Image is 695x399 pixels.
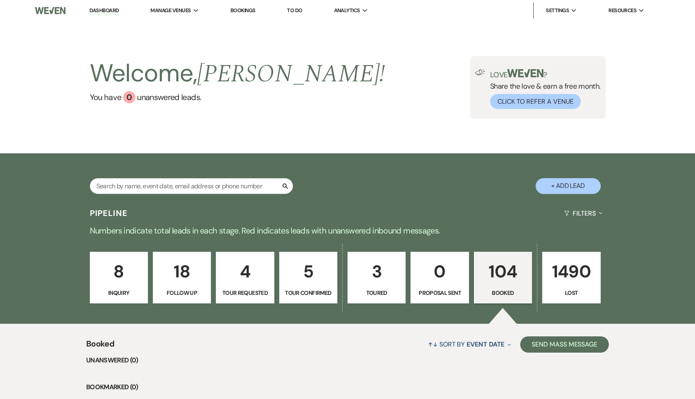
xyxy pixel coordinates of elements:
[35,2,66,19] img: Weven Logo
[123,91,135,103] div: 0
[416,258,463,285] p: 0
[216,252,274,304] a: 4Tour Requested
[561,203,605,224] button: Filters
[479,288,527,297] p: Booked
[520,336,609,353] button: Send Mass Message
[485,69,601,109] div: Share the love & earn a free month.
[158,258,206,285] p: 18
[608,7,636,15] span: Resources
[546,7,569,15] span: Settings
[287,7,302,14] a: To Do
[86,355,609,366] li: Unanswered (0)
[416,288,463,297] p: Proposal Sent
[547,258,595,285] p: 1490
[230,7,256,14] a: Bookings
[89,7,119,15] a: Dashboard
[490,94,581,109] button: Click to Refer a Venue
[221,288,269,297] p: Tour Requested
[90,252,148,304] a: 8Inquiry
[90,91,385,103] a: You have 0 unanswered leads.
[285,288,332,297] p: Tour Confirmed
[90,56,385,91] h2: Welcome,
[55,224,640,237] p: Numbers indicate total leads in each stage. Red indicates leads with unanswered inbound messages.
[197,55,385,93] span: [PERSON_NAME] !
[86,338,114,355] span: Booked
[279,252,337,304] a: 5Tour Confirmed
[474,252,532,304] a: 104Booked
[425,334,514,355] button: Sort By Event Date
[153,252,211,304] a: 18Follow Up
[479,258,527,285] p: 104
[507,69,543,77] img: weven-logo-green.svg
[428,340,438,349] span: ↑↓
[86,382,609,392] li: Bookmarked (0)
[285,258,332,285] p: 5
[410,252,469,304] a: 0Proposal Sent
[353,288,400,297] p: Toured
[536,178,601,194] button: + Add Lead
[347,252,406,304] a: 3Toured
[158,288,206,297] p: Follow Up
[150,7,191,15] span: Manage Venues
[490,69,601,78] p: Love ?
[95,258,143,285] p: 8
[221,258,269,285] p: 4
[547,288,595,297] p: Lost
[353,258,400,285] p: 3
[542,252,600,304] a: 1490Lost
[90,207,128,219] h3: Pipeline
[467,340,504,349] span: Event Date
[95,288,143,297] p: Inquiry
[90,178,293,194] input: Search by name, event date, email address or phone number
[475,69,485,76] img: loud-speaker-illustration.svg
[334,7,360,15] span: Analytics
